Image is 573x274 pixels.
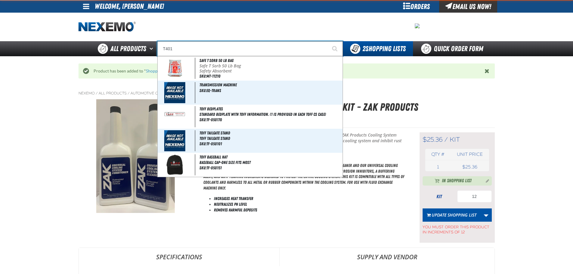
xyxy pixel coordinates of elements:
img: missing_image.jpg [164,82,185,103]
span: / [96,91,98,96]
button: Start Searching [328,41,343,56]
img: 5b115817a150d005286144-050151-toff-baseball-hat_1.jpg [164,154,185,175]
a: All Products [99,91,127,96]
li: Neutralizes pH Level [214,202,405,207]
span: TOFF Bedplates [199,106,223,111]
img: 5b115888bfaa0556702897-myers_tire-11210_6.jpg [164,58,185,79]
span: TOFF Tailgate Stand [199,136,341,141]
span: 1 [437,164,439,170]
a: Home [79,22,136,32]
p: Safety Absorbent [199,69,341,74]
span: kit [450,136,460,143]
span: SKU:TF-050151 [199,165,222,170]
div: kit [423,193,456,200]
div: Product has been added to " " [89,68,485,74]
span: TOFF Tailgate Stand [199,131,230,135]
span: You must order this product in increments of 12 [423,222,492,235]
span: All Products [110,43,146,54]
span: Baseball cap-one size fits most [199,160,341,165]
img: 08cb5c772975e007c414e40fb9967a9c.jpeg [415,23,420,28]
li: Increases Heat Transfer [214,196,405,202]
button: Open All Products pages [147,41,157,56]
span: Shopping Lists [362,45,406,53]
img: missing_image.jpg [164,130,185,151]
a: Quick Order Form [413,41,494,56]
th: Qty # [425,149,451,160]
button: Manage current product in the Shopping List [481,177,491,184]
a: Shopping List [146,69,171,73]
span: Transmission Machine [199,82,237,87]
span: SKU:MT-11210 [199,74,220,79]
a: Supply and Vendor [280,248,494,266]
span: / [444,136,448,143]
h1: Universal Cooling System Service Kit - ZAK Products [203,99,495,115]
input: Product Quantity [457,190,492,202]
li: Removes Harmful Deposits [214,207,405,213]
td: $25.36 [451,163,489,171]
img: 5b115817a9960751895314-050170-toff-bedplates_1.jpg [164,106,185,127]
span: Standard bedplate with TOFF information. (1 is provided in each TOFF CS Case) [199,112,341,117]
button: Close the Notification [483,66,492,75]
strong: 2 [362,45,365,53]
p: SKU: [203,117,495,125]
nav: Breadcrumbs [79,91,495,96]
span: Safe T Sorb 50 Lb Bag [199,58,233,63]
span: TOFF Baseball Hat [199,155,227,159]
input: Search [157,41,343,56]
a: Specifications [79,248,279,266]
span: / [128,91,130,96]
span: SKU:TF-050170 [199,117,222,122]
button: You have 2 Shopping Lists. Open to view details [343,41,413,56]
img: Nexemo logo [79,22,136,32]
img: Universal Cooling System Service Kit - ZAK Products [96,99,175,213]
a: Nexemo [79,91,95,96]
span: In Shopping List [442,177,472,185]
span: SKU:EQ-TRANS [199,88,221,93]
a: Automotive Chemicals [131,91,177,96]
span: $25.36 [423,136,442,143]
span: SKU:TF-050101 [199,141,222,146]
p: Safe T Sorb 50 Lb Bag [199,63,341,69]
button: Update Shopping List [423,208,481,222]
th: Unit price [451,149,489,160]
a: More Actions [480,208,492,222]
